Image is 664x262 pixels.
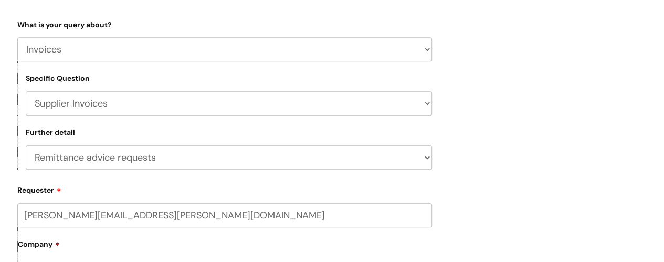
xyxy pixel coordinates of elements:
[26,74,90,83] label: Specific Question
[17,18,432,29] label: What is your query about?
[26,128,75,137] label: Further detail
[18,236,432,260] label: Company
[17,203,432,227] input: Email
[17,182,432,195] label: Requester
